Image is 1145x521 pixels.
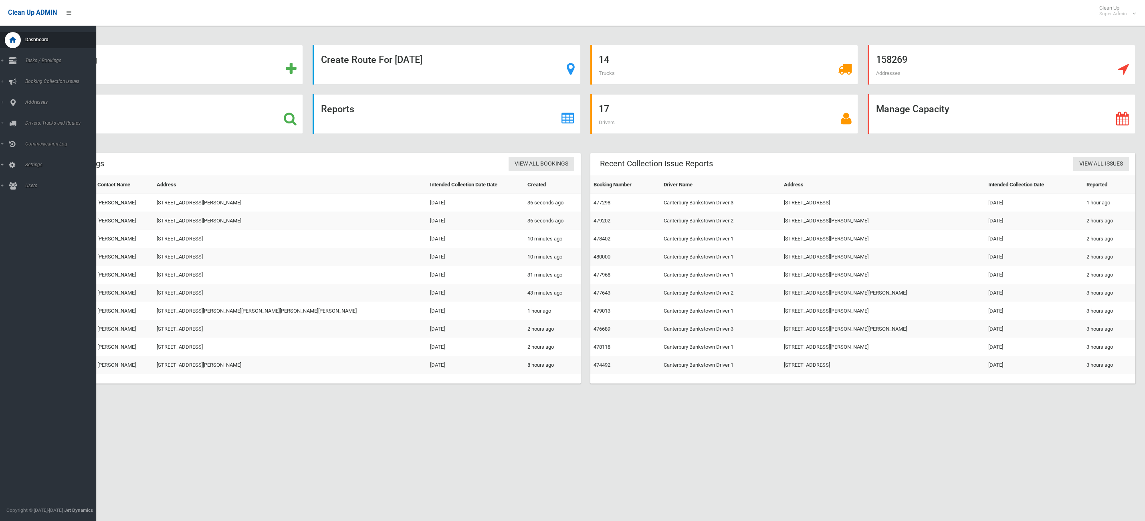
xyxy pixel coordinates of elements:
a: 478402 [594,236,610,242]
th: Created [524,176,580,194]
td: Canterbury Bankstown Driver 3 [660,320,781,338]
a: View All Bookings [509,157,574,172]
a: Manage Capacity [868,94,1135,134]
strong: 14 [599,54,609,65]
td: [DATE] [427,194,525,212]
td: [STREET_ADDRESS] [153,320,427,338]
span: Communication Log [23,141,105,147]
td: [DATE] [427,284,525,302]
span: Clean Up ADMIN [8,9,57,16]
td: 43 minutes ago [524,284,580,302]
span: Drivers [599,119,615,125]
td: 2 hours ago [1083,212,1135,230]
td: Canterbury Bankstown Driver 3 [660,194,781,212]
td: [STREET_ADDRESS][PERSON_NAME] [781,302,985,320]
strong: 158269 [876,54,907,65]
th: Driver Name [660,176,781,194]
a: 479013 [594,308,610,314]
td: [PERSON_NAME] [94,284,153,302]
td: [STREET_ADDRESS][PERSON_NAME] [153,356,427,374]
td: [DATE] [985,248,1083,266]
td: 36 seconds ago [524,212,580,230]
td: [DATE] [427,230,525,248]
td: 10 minutes ago [524,248,580,266]
td: 3 hours ago [1083,320,1135,338]
span: Addresses [23,99,105,105]
span: Addresses [876,70,901,76]
a: 480000 [594,254,610,260]
a: View All Issues [1073,157,1129,172]
a: 476689 [594,326,610,332]
strong: Jet Dynamics [64,507,93,513]
td: [PERSON_NAME] [94,194,153,212]
td: 3 hours ago [1083,302,1135,320]
td: [STREET_ADDRESS] [781,356,985,374]
td: [STREET_ADDRESS] [153,266,427,284]
strong: Reports [321,103,354,115]
span: Clean Up [1095,5,1135,17]
td: Canterbury Bankstown Driver 1 [660,356,781,374]
span: Settings [23,162,105,168]
td: 3 hours ago [1083,338,1135,356]
td: [STREET_ADDRESS][PERSON_NAME] [153,194,427,212]
td: [DATE] [985,266,1083,284]
td: [PERSON_NAME] [94,302,153,320]
td: 10 minutes ago [524,230,580,248]
td: [STREET_ADDRESS] [153,284,427,302]
td: 3 hours ago [1083,284,1135,302]
td: 2 hours ago [524,320,580,338]
a: Search [35,94,303,134]
td: [DATE] [427,248,525,266]
td: 2 hours ago [1083,248,1135,266]
td: [STREET_ADDRESS][PERSON_NAME][PERSON_NAME] [781,284,985,302]
td: [STREET_ADDRESS][PERSON_NAME] [781,212,985,230]
td: [DATE] [985,356,1083,374]
th: Address [781,176,985,194]
span: Dashboard [23,37,105,42]
th: Booking Number [590,176,660,194]
a: Reports [313,94,580,134]
td: Canterbury Bankstown Driver 2 [660,284,781,302]
td: [DATE] [427,320,525,338]
td: 36 seconds ago [524,194,580,212]
th: Intended Collection Date [985,176,1083,194]
td: [STREET_ADDRESS][PERSON_NAME][PERSON_NAME] [781,320,985,338]
a: Create Route For [DATE] [313,45,580,85]
td: [DATE] [985,230,1083,248]
td: Canterbury Bankstown Driver 1 [660,338,781,356]
span: Drivers, Trucks and Routes [23,120,105,126]
td: [PERSON_NAME] [94,356,153,374]
td: [STREET_ADDRESS] [781,194,985,212]
td: [DATE] [427,266,525,284]
a: 477968 [594,272,610,278]
td: [DATE] [427,212,525,230]
td: [DATE] [985,338,1083,356]
td: [DATE] [985,194,1083,212]
td: [STREET_ADDRESS][PERSON_NAME] [153,212,427,230]
header: Recent Collection Issue Reports [590,156,723,172]
td: 31 minutes ago [524,266,580,284]
td: Canterbury Bankstown Driver 1 [660,248,781,266]
td: [STREET_ADDRESS] [153,230,427,248]
span: Tasks / Bookings [23,58,105,63]
small: Super Admin [1099,11,1127,17]
td: [DATE] [985,320,1083,338]
strong: Manage Capacity [876,103,949,115]
td: [DATE] [985,302,1083,320]
a: 478118 [594,344,610,350]
strong: 17 [599,103,609,115]
td: 3 hours ago [1083,356,1135,374]
th: Address [153,176,427,194]
td: [DATE] [427,302,525,320]
td: [PERSON_NAME] [94,248,153,266]
td: [STREET_ADDRESS][PERSON_NAME] [781,266,985,284]
td: [PERSON_NAME] [94,320,153,338]
a: Add Booking [35,45,303,85]
td: [PERSON_NAME] [94,212,153,230]
td: [STREET_ADDRESS][PERSON_NAME] [781,230,985,248]
span: Users [23,183,105,188]
td: Canterbury Bankstown Driver 1 [660,302,781,320]
td: 2 hours ago [524,338,580,356]
span: Copyright © [DATE]-[DATE] [6,507,63,513]
th: Contact Name [94,176,153,194]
